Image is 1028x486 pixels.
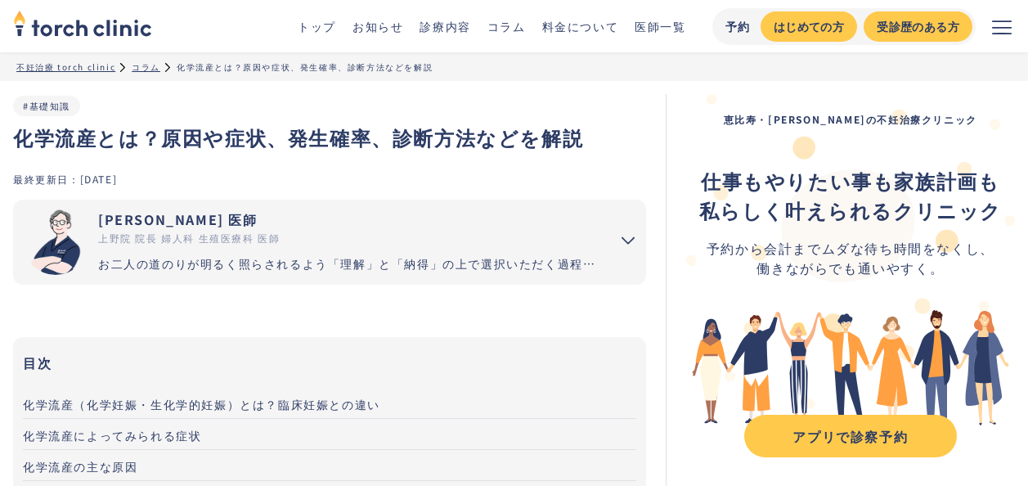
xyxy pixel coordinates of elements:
[877,18,959,35] div: 受診歴のある方
[725,18,751,35] div: 予約
[23,419,636,450] a: 化学流産によってみられる症状
[761,11,857,42] a: はじめての方
[13,200,597,285] a: [PERSON_NAME] 医師 上野院 院長 婦人科 生殖医療科 医師 お二人の道のりが明るく照らされるよう「理解」と「納得」の上で選択いただく過程を大切にしています。エビデンスに基づいた高水...
[864,11,972,42] a: 受診歴のある方
[542,18,619,34] a: 料金について
[98,231,597,245] div: 上野院 院長 婦人科 生殖医療科 医師
[13,123,646,152] h1: 化学流産とは？原因や症状、発生確率、診断方法などを解説
[701,166,999,195] strong: 仕事もやりたい事も家族計画も
[23,388,636,419] a: 化学流産（化学妊娠・生化学的妊娠）とは？臨床妊娠との違い
[23,209,88,275] img: 市山 卓彦
[635,18,685,34] a: 医師一覧
[13,200,646,285] summary: 市山 卓彦 [PERSON_NAME] 医師 上野院 院長 婦人科 生殖医療科 医師 お二人の道のりが明るく照らされるよう「理解」と「納得」の上で選択いただく過程を大切にしています。エビデンスに...
[13,172,80,186] div: 最終更新日：
[23,450,636,481] a: 化学流産の主な原因
[699,166,1002,225] div: ‍ ‍
[23,99,70,112] a: #基礎知識
[298,18,336,34] a: トップ
[177,61,433,73] div: 化学流産とは？原因や症状、発生確率、診断方法などを解説
[352,18,403,34] a: お知らせ
[23,458,137,475] span: 化学流産の主な原因
[132,61,160,73] a: コラム
[759,426,942,446] div: アプリで診察予約
[744,415,957,457] a: アプリで診察予約
[16,61,1012,73] ul: パンくずリスト
[23,350,636,375] h3: 目次
[98,255,597,272] div: お二人の道のりが明るく照らされるよう「理解」と「納得」の上で選択いただく過程を大切にしています。エビデンスに基づいた高水準の医療提供により「幸せな家族計画の実現」をお手伝いさせていただきます。
[487,18,526,34] a: コラム
[23,427,201,443] span: 化学流産によってみられる症状
[13,11,152,41] a: home
[13,5,152,41] img: torch clinic
[420,18,470,34] a: 診療内容
[724,112,977,126] strong: 恵比寿・[PERSON_NAME]の不妊治療クリニック
[98,209,597,229] div: [PERSON_NAME] 医師
[80,172,118,186] div: [DATE]
[699,238,1002,277] div: 予約から会計までムダな待ち時間をなくし、 働きながらでも通いやすく。
[16,61,115,73] a: 不妊治療 torch clinic
[699,196,1002,224] strong: 私らしく叶えられるクリニック
[23,396,380,412] span: 化学流産（化学妊娠・生化学的妊娠）とは？臨床妊娠との違い
[774,18,844,35] div: はじめての方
